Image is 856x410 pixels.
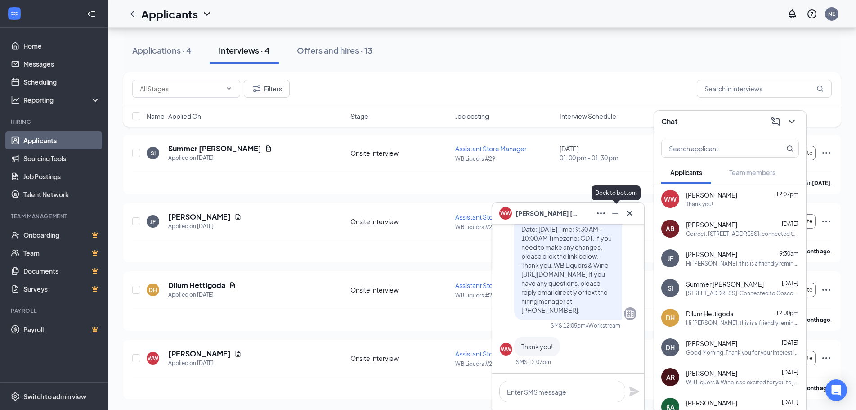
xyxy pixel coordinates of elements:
[168,280,225,290] h5: Dilum Hettigoda
[776,191,798,198] span: 12:07pm
[23,167,100,185] a: Job Postings
[686,220,737,229] span: [PERSON_NAME]
[297,45,372,56] div: Offers and hires · 13
[151,149,156,157] div: SI
[234,350,242,357] svg: Document
[455,292,555,299] p: WB Liquors #29
[592,185,641,200] div: Dock to bottom
[807,9,817,19] svg: QuestionInfo
[229,282,236,289] svg: Document
[521,342,553,351] span: Thank you!
[686,398,737,407] span: [PERSON_NAME]
[608,206,623,221] button: Minimize
[686,230,799,238] div: Correct. [STREET_ADDRESS], connected to [GEOGRAPHIC_DATA], but have a separate side entrance by t...
[798,385,830,392] b: a month ago
[23,185,100,203] a: Talent Network
[629,386,640,397] button: Plane
[623,206,637,221] button: Cross
[455,281,527,289] span: Assistant Store Manager
[825,379,847,401] div: Open Intercom Messenger
[780,250,798,257] span: 9:30am
[350,354,450,363] div: Onsite Interview
[666,373,675,382] div: AR
[244,80,290,98] button: Filter Filters
[821,353,832,364] svg: Ellipses
[686,369,737,378] span: [PERSON_NAME]
[624,208,635,219] svg: Cross
[219,45,270,56] div: Interviews · 4
[560,112,616,121] span: Interview Schedule
[225,85,233,92] svg: ChevronDown
[560,144,659,162] div: [DATE]
[697,80,832,98] input: Search in interviews
[10,9,19,18] svg: WorkstreamLogo
[23,226,100,244] a: OnboardingCrown
[821,148,832,158] svg: Ellipses
[515,208,578,218] span: [PERSON_NAME] [PERSON_NAME]
[150,218,156,225] div: JF
[666,343,675,352] div: DH
[686,190,737,199] span: [PERSON_NAME]
[168,290,236,299] div: Applied on [DATE]
[11,392,20,401] svg: Settings
[782,399,798,405] span: [DATE]
[455,213,527,221] span: Assistant Store Manager
[455,350,527,358] span: Assistant Store Manager
[686,250,737,259] span: [PERSON_NAME]
[23,55,100,73] a: Messages
[782,339,798,346] span: [DATE]
[516,358,551,366] div: SMS 12:07pm
[251,83,262,94] svg: Filter
[23,73,100,91] a: Scheduling
[168,359,242,368] div: Applied on [DATE]
[168,144,261,153] h5: Summer [PERSON_NAME]
[11,307,99,315] div: Payroll
[686,319,799,327] div: Hi [PERSON_NAME], this is a friendly reminder. Your meeting with WB Liquors & Wine for Assistant ...
[350,285,450,294] div: Onsite Interview
[798,316,830,323] b: a month ago
[670,168,702,176] span: Applicants
[11,95,20,104] svg: Analysis
[782,369,798,376] span: [DATE]
[11,118,99,126] div: Hiring
[455,223,555,231] p: WB Liquors #29
[23,262,100,280] a: DocumentsCrown
[686,289,799,297] div: [STREET_ADDRESS]. Connected to Cosco but have a separate side entrance over by the carts.
[828,10,835,18] div: NE
[686,200,713,208] div: Thank you!
[666,313,675,322] div: DH
[821,216,832,227] svg: Ellipses
[782,280,798,287] span: [DATE]
[141,6,198,22] h1: Applicants
[686,309,734,318] span: Dilum Hettigoda
[661,117,677,126] h3: Chat
[127,9,138,19] svg: ChevronLeft
[686,349,799,356] div: Good Morning. Thank you for your interest in the position. I would like to set up a time to meet....
[551,322,586,329] div: SMS 12:05pm
[455,155,555,162] p: WB Liquors #29
[686,339,737,348] span: [PERSON_NAME]
[168,222,242,231] div: Applied on [DATE]
[149,286,157,294] div: DH
[770,116,781,127] svg: ComposeMessage
[686,260,799,267] div: Hi [PERSON_NAME], this is a friendly reminder. Your meeting with WB Liquors & Wine for Assistant ...
[729,168,775,176] span: Team members
[168,212,231,222] h5: [PERSON_NAME]
[686,378,799,386] div: WB Liquors & Wine is so excited for you to join our team! Do you know anyone else who might be in...
[596,208,606,219] svg: Ellipses
[768,114,783,129] button: ComposeMessage
[786,116,797,127] svg: ChevronDown
[501,346,511,353] div: WW
[594,206,608,221] button: Ellipses
[686,279,764,288] span: Summer [PERSON_NAME]
[23,131,100,149] a: Applicants
[132,45,192,56] div: Applications · 4
[455,360,555,368] p: WB Liquors #29
[610,208,621,219] svg: Minimize
[455,144,527,153] span: Assistant Store Manager
[168,153,272,162] div: Applied on [DATE]
[350,149,450,158] div: Onsite Interview
[23,280,100,298] a: SurveysCrown
[148,355,158,362] div: WW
